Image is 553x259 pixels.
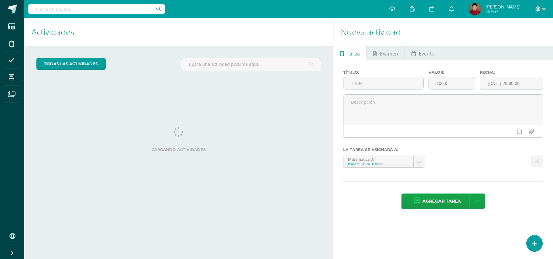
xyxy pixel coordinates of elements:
[480,77,543,89] input: Fecha de entrega
[343,147,543,152] label: La tarea se asignará a:
[343,77,423,89] input: Título
[469,3,481,15] img: ab2d6c100016afff9ed89ba3528ecf10.png
[333,46,366,60] a: Tarea
[343,70,424,75] label: Título:
[486,4,521,10] span: [PERSON_NAME]
[28,4,165,14] input: Busca un usuario...
[486,9,521,14] span: Mi Perfil
[341,18,546,46] h1: Nueva actividad
[181,58,320,70] input: Busca una actividad próxima aquí...
[405,46,441,60] a: Evento
[380,46,398,61] span: Examen
[32,18,326,46] h1: Actividades
[348,156,409,162] div: Matemática 'A'
[429,77,475,89] input: Puntos máximos
[480,70,543,75] label: Fecha:
[36,58,106,70] a: todas las Actividades
[422,194,461,209] span: Agregar tarea
[428,70,475,75] label: Valor:
[347,46,360,61] span: Tarea
[367,46,405,60] a: Examen
[36,147,321,152] label: Cargando actividades
[343,156,425,167] a: Matemática 'A'Primero Básico Básicos
[419,46,435,61] span: Evento
[348,162,409,166] div: Primero Básico Básicos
